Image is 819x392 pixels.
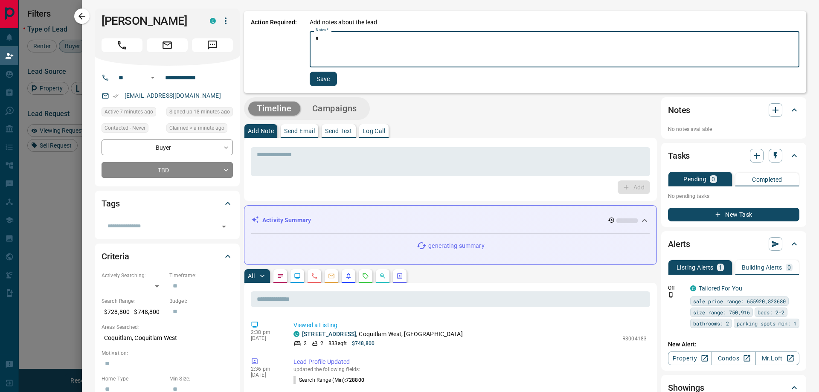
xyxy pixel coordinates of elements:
p: No pending tasks [668,190,799,203]
h2: Notes [668,103,690,117]
span: size range: 750,916 [693,308,750,317]
p: 2 [320,340,323,347]
p: 2 [304,340,307,347]
h1: [PERSON_NAME] [102,14,197,28]
p: Min Size: [169,375,233,383]
button: Save [310,72,337,86]
p: Search Range (Min) : [293,376,364,384]
a: [EMAIL_ADDRESS][DOMAIN_NAME] [125,92,221,99]
p: updated the following fields: [293,366,647,372]
span: Claimed < a minute ago [169,124,224,132]
p: 2:38 pm [251,329,281,335]
div: Tags [102,193,233,214]
p: 0 [787,264,791,270]
p: generating summary [428,241,484,250]
div: condos.ca [690,285,696,291]
div: Buyer [102,139,233,155]
h2: Tasks [668,149,690,163]
div: Wed Oct 15 2025 [166,123,233,135]
div: Wed Oct 15 2025 [166,107,233,119]
p: R3004183 [622,335,647,343]
button: Open [148,73,158,83]
p: [DATE] [251,372,281,378]
svg: Lead Browsing Activity [294,273,301,279]
p: Building Alerts [742,264,782,270]
h2: Tags [102,197,119,210]
svg: Push Notification Only [668,292,674,298]
div: Alerts [668,234,799,254]
p: Motivation: [102,349,233,357]
svg: Emails [328,273,335,279]
p: Home Type: [102,375,165,383]
p: Search Range: [102,297,165,305]
a: Mr.Loft [755,351,799,365]
svg: Listing Alerts [345,273,352,279]
p: Add notes about the lead [310,18,377,27]
p: Send Email [284,128,315,134]
span: Message [192,38,233,52]
span: bathrooms: 2 [693,319,729,328]
svg: Notes [277,273,284,279]
p: Coquitlam, Coquitlam West [102,331,233,345]
div: Notes [668,100,799,120]
div: Criteria [102,246,233,267]
p: No notes available [668,125,799,133]
p: 833 sqft [328,340,347,347]
p: Activity Summary [262,216,311,225]
span: Contacted - Never [105,124,145,132]
p: $728,800 - $748,800 [102,305,165,319]
p: Add Note [248,128,274,134]
svg: Calls [311,273,318,279]
svg: Opportunities [379,273,386,279]
span: sale price range: 655920,823680 [693,297,786,305]
span: Call [102,38,142,52]
p: , Coquitlam West, [GEOGRAPHIC_DATA] [302,330,463,339]
div: Wed Oct 15 2025 [102,107,162,119]
span: 728800 [346,377,364,383]
button: Open [218,221,230,232]
svg: Agent Actions [396,273,403,279]
div: TBD [102,162,233,178]
p: Listing Alerts [677,264,714,270]
span: Signed up 18 minutes ago [169,107,230,116]
p: All [248,273,255,279]
a: [STREET_ADDRESS] [302,331,356,337]
button: Timeline [248,102,300,116]
p: Send Text [325,128,352,134]
p: $748,800 [352,340,375,347]
p: 0 [712,176,715,182]
p: Viewed a Listing [293,321,647,330]
p: Lead Profile Updated [293,357,647,366]
h2: Alerts [668,237,690,251]
span: Email [147,38,188,52]
p: Actively Searching: [102,272,165,279]
button: Campaigns [304,102,366,116]
span: beds: 2-2 [758,308,784,317]
div: Tasks [668,145,799,166]
p: Areas Searched: [102,323,233,331]
p: Timeframe: [169,272,233,279]
label: Notes [316,27,328,33]
p: Off [668,284,685,292]
div: condos.ca [293,331,299,337]
h2: Criteria [102,250,129,263]
span: Active 7 minutes ago [105,107,153,116]
p: Action Required: [251,18,297,86]
a: Condos [712,351,755,365]
p: [DATE] [251,335,281,341]
p: New Alert: [668,340,799,349]
svg: Email Verified [113,93,119,99]
button: New Task [668,208,799,221]
p: Completed [752,177,782,183]
svg: Requests [362,273,369,279]
span: parking spots min: 1 [737,319,796,328]
p: 2:36 pm [251,366,281,372]
p: Pending [683,176,706,182]
a: Property [668,351,712,365]
p: 1 [719,264,722,270]
div: Activity Summary [251,212,650,228]
a: Tailored For You [699,285,742,292]
div: condos.ca [210,18,216,24]
p: Budget: [169,297,233,305]
p: Log Call [363,128,385,134]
